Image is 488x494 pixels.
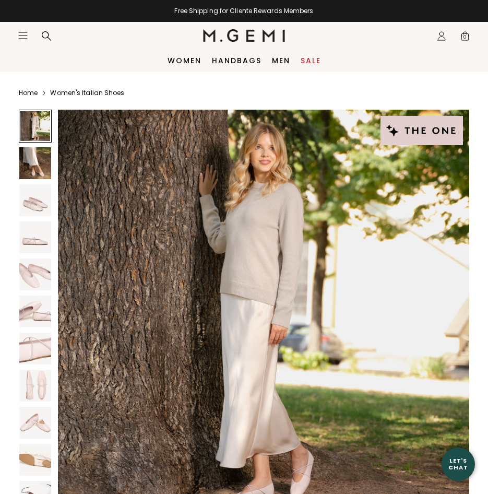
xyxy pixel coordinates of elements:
img: The Una [19,221,51,253]
img: The Una [19,444,51,476]
a: Sale [301,56,321,65]
div: Let's Chat [442,457,475,471]
img: The Una [19,184,51,216]
span: 0 [460,33,470,43]
img: The Una [19,147,51,179]
img: The Una [19,370,51,402]
img: The Una [19,296,51,327]
a: Women's Italian Shoes [50,89,124,97]
a: Handbags [212,56,261,65]
a: Women [168,56,201,65]
img: The Una [19,407,51,439]
img: M.Gemi [203,29,285,42]
img: The Una [19,258,51,290]
button: Open site menu [18,30,28,41]
a: Men [272,56,290,65]
a: Home [19,89,38,97]
img: The Una [19,333,51,364]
